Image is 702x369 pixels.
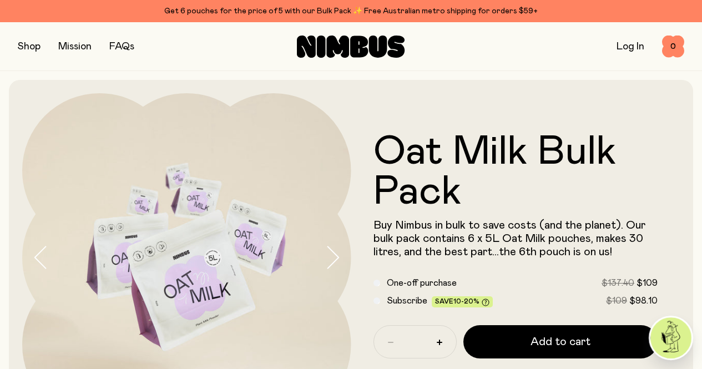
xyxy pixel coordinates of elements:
a: Mission [58,42,92,52]
a: FAQs [109,42,134,52]
button: Add to cart [463,325,658,358]
span: Buy Nimbus in bulk to save costs (and the planet). Our bulk pack contains 6 x 5L Oat Milk pouches... [373,220,645,257]
span: $137.40 [602,279,634,287]
span: $98.10 [629,296,658,305]
img: agent [650,317,691,358]
span: $109 [606,296,627,305]
a: Log In [617,42,644,52]
span: $109 [637,279,658,287]
h1: Oat Milk Bulk Pack [373,132,658,212]
span: Add to cart [531,334,590,350]
span: Subscribe [387,296,427,305]
span: 10-20% [453,298,479,305]
button: 0 [662,36,684,58]
div: Get 6 pouches for the price of 5 with our Bulk Pack ✨ Free Australian metro shipping for orders $59+ [18,4,684,18]
span: Save [435,298,489,306]
span: One-off purchase [387,279,457,287]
